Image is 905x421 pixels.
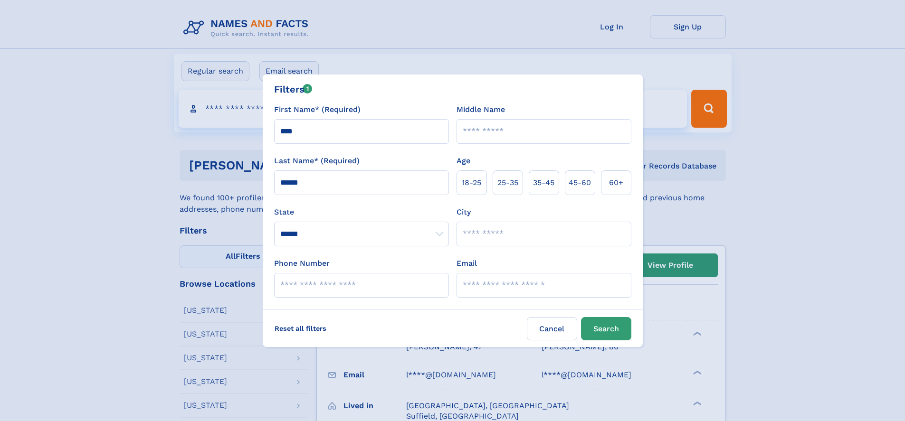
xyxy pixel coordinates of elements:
[462,177,481,188] span: 18‑25
[569,177,591,188] span: 45‑60
[527,317,577,340] label: Cancel
[457,206,471,218] label: City
[274,258,330,269] label: Phone Number
[457,258,477,269] label: Email
[457,155,470,167] label: Age
[581,317,631,340] button: Search
[609,177,623,188] span: 60+
[457,104,505,115] label: Middle Name
[274,82,313,96] div: Filters
[274,104,361,115] label: First Name* (Required)
[274,155,360,167] label: Last Name* (Required)
[533,177,554,188] span: 35‑45
[268,317,333,340] label: Reset all filters
[274,206,449,218] label: State
[497,177,518,188] span: 25‑35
